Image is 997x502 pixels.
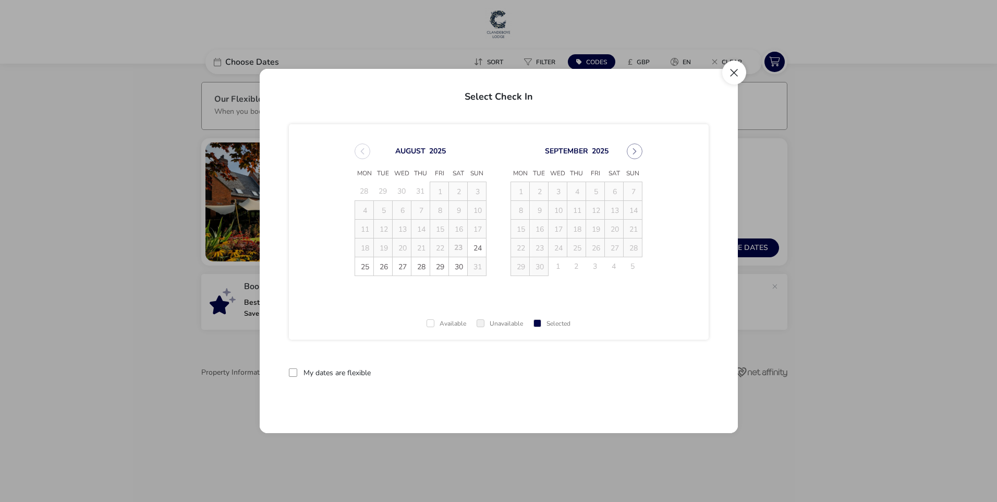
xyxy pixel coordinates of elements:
span: Tue [374,166,393,182]
td: 29 [430,257,449,276]
td: 13 [605,201,624,220]
td: 2 [449,182,468,201]
td: 13 [393,220,411,238]
td: 21 [411,238,430,257]
td: 19 [586,220,605,238]
td: 14 [624,201,642,220]
span: Wed [549,166,567,182]
button: Choose Year [429,146,446,156]
td: 7 [624,182,642,201]
td: 9 [530,201,549,220]
td: 25 [567,238,586,257]
td: 18 [567,220,586,238]
td: 22 [430,238,449,257]
td: 1 [430,182,449,201]
span: Sun [624,166,642,182]
span: Thu [411,166,430,182]
td: 17 [549,220,567,238]
td: 28 [411,257,430,276]
span: Mon [355,166,374,182]
td: 16 [449,220,468,238]
div: Choose Date [345,131,652,289]
td: 23 [449,238,468,257]
td: 14 [411,220,430,238]
span: 29 [431,258,449,276]
td: 25 [355,257,374,276]
span: Mon [511,166,530,182]
td: 24 [549,238,567,257]
td: 29 [511,257,530,276]
td: 4 [355,201,374,220]
td: 15 [511,220,530,238]
td: 1 [511,182,530,201]
span: 28 [412,258,430,276]
button: Choose Month [545,146,588,156]
td: 10 [549,201,567,220]
span: Tue [530,166,549,182]
td: 20 [393,238,411,257]
span: Sun [468,166,487,182]
td: 7 [411,201,430,220]
td: 27 [393,257,411,276]
td: 27 [605,238,624,257]
td: 21 [624,220,642,238]
label: My dates are flexible [303,369,371,377]
span: Wed [393,166,411,182]
td: 8 [511,201,530,220]
td: 22 [511,238,530,257]
td: 30 [530,257,549,276]
td: 16 [530,220,549,238]
span: Sat [449,166,468,182]
td: 12 [374,220,393,238]
span: 27 [393,258,411,276]
span: 30 [449,258,468,276]
td: 4 [605,257,624,276]
td: 3 [586,257,605,276]
span: Thu [567,166,586,182]
td: 26 [586,238,605,257]
td: 17 [468,220,487,238]
td: 18 [355,238,374,257]
span: Sat [605,166,624,182]
td: 28 [624,238,642,257]
td: 2 [530,182,549,201]
td: 5 [374,201,393,220]
td: 30 [393,182,411,201]
td: 3 [549,182,567,201]
div: Available [427,320,466,327]
td: 29 [374,182,393,201]
h2: Select Check In [268,79,729,110]
td: 19 [374,238,393,257]
td: 24 [468,238,487,257]
td: 3 [468,182,487,201]
td: 11 [567,201,586,220]
span: 25 [356,258,374,276]
span: 26 [374,258,393,276]
td: 5 [624,257,642,276]
span: Fri [586,166,605,182]
td: 11 [355,220,374,238]
td: 2 [567,257,586,276]
td: 26 [374,257,393,276]
span: Fri [430,166,449,182]
button: Choose Month [395,146,425,156]
td: 28 [355,182,374,201]
td: 9 [449,201,468,220]
div: Unavailable [477,320,523,327]
td: 1 [549,257,567,276]
button: Choose Year [592,146,609,156]
td: 8 [430,201,449,220]
td: 4 [567,182,586,201]
td: 10 [468,201,487,220]
td: 31 [411,182,430,201]
button: Close [722,61,746,85]
span: 24 [468,239,487,257]
td: 20 [605,220,624,238]
td: 12 [586,201,605,220]
td: 23 [530,238,549,257]
td: 30 [449,257,468,276]
div: Selected [533,320,570,327]
td: 6 [393,201,411,220]
td: 6 [605,182,624,201]
td: 5 [586,182,605,201]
